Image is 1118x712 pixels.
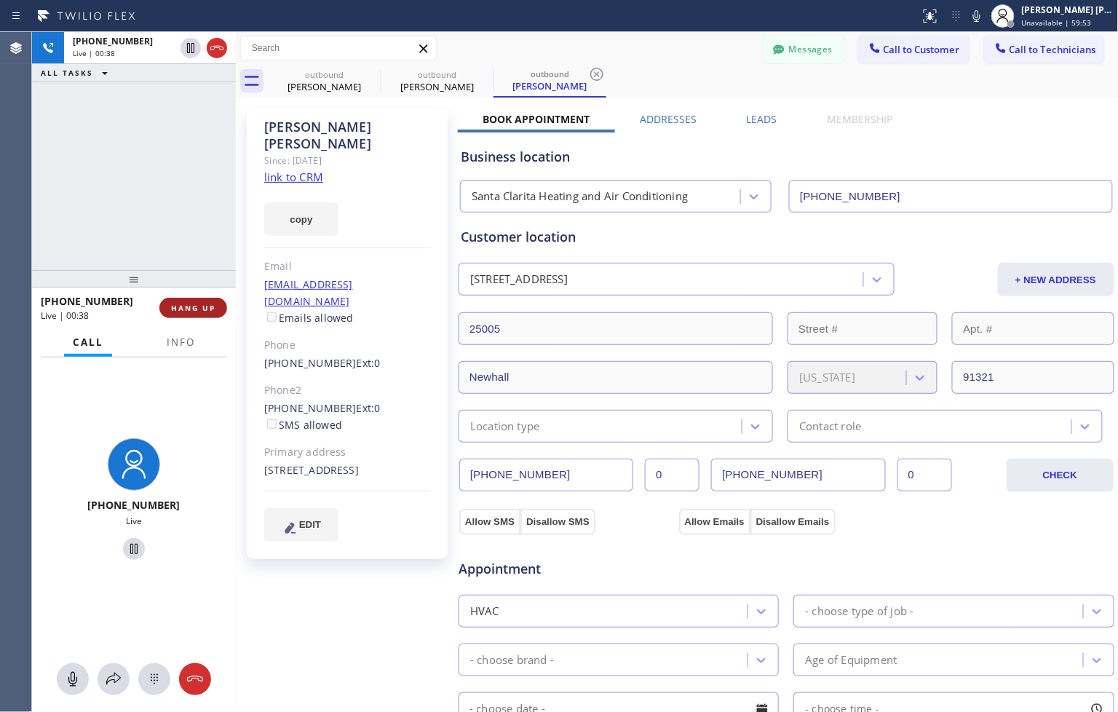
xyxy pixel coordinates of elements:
[495,79,605,92] div: [PERSON_NAME]
[269,80,379,93] div: [PERSON_NAME]
[1022,17,1092,28] span: Unavailable | 59:53
[967,6,987,26] button: Mute
[357,356,381,370] span: Ext: 0
[459,509,520,535] button: Allow SMS
[858,36,970,63] button: Call to Customer
[241,36,436,60] input: Search
[1007,459,1113,492] button: CHECK
[167,336,195,349] span: Info
[520,509,595,535] button: Disallow SMS
[181,38,201,58] button: Hold Customer
[789,180,1112,213] input: Phone Number
[171,303,215,313] span: HANG UP
[461,147,1112,167] div: Business location
[299,519,321,530] span: EDIT
[495,65,605,96] div: Jeff Lohman
[264,418,342,432] label: SMS allowed
[158,328,204,357] button: Info
[470,652,554,668] div: - choose brand -
[269,69,379,80] div: outbound
[264,202,338,236] button: copy
[1022,4,1114,16] div: [PERSON_NAME] [PERSON_NAME]
[126,515,142,527] span: Live
[264,382,431,399] div: Phone2
[32,64,122,82] button: ALL TASKS
[459,312,773,345] input: Address
[382,69,492,80] div: outbound
[470,418,540,435] div: Location type
[679,509,750,535] button: Allow Emails
[459,459,633,491] input: Phone Number
[207,38,227,58] button: Hang up
[264,170,323,184] a: link to CRM
[41,68,93,78] span: ALL TASKS
[264,462,431,479] div: [STREET_ADDRESS]
[495,68,605,79] div: outbound
[269,65,379,98] div: Caroline Wolf
[88,498,181,512] span: [PHONE_NUMBER]
[470,603,499,620] div: HVAC
[159,298,227,318] button: HANG UP
[138,663,170,695] button: Open dialpad
[750,509,836,535] button: Disallow Emails
[1010,43,1096,56] span: Call to Technicians
[98,663,130,695] button: Open directory
[41,294,133,308] span: [PHONE_NUMBER]
[884,43,960,56] span: Call to Customer
[41,309,89,322] span: Live | 00:38
[264,152,431,169] div: Since: [DATE]
[788,312,937,345] input: Street #
[123,538,145,560] button: Hold Customer
[264,119,431,152] div: [PERSON_NAME] [PERSON_NAME]
[382,80,492,93] div: [PERSON_NAME]
[264,277,353,308] a: [EMAIL_ADDRESS][DOMAIN_NAME]
[828,112,893,126] label: Membership
[264,508,338,542] button: EDIT
[267,419,277,429] input: SMS allowed
[264,337,431,354] div: Phone
[472,189,688,205] div: Santa Clarita Heating and Air Conditioning
[461,227,1112,247] div: Customer location
[747,112,777,126] label: Leads
[179,663,211,695] button: Hang up
[470,272,568,288] div: [STREET_ADDRESS]
[952,312,1114,345] input: Apt. #
[267,312,277,322] input: Emails allowed
[984,36,1104,63] button: Call to Technicians
[57,663,89,695] button: Mute
[264,311,354,325] label: Emails allowed
[640,112,697,126] label: Addresses
[897,459,952,491] input: Ext. 2
[264,356,357,370] a: [PHONE_NUMBER]
[805,603,913,620] div: - choose type of job -
[952,361,1114,394] input: ZIP
[764,36,844,63] button: Messages
[998,263,1114,296] button: + NEW ADDRESS
[264,444,431,461] div: Primary address
[459,559,675,579] span: Appointment
[73,336,103,349] span: Call
[805,652,897,668] div: Age of Equipment
[799,418,861,435] div: Contact role
[382,65,492,98] div: Jeff Lohman
[264,258,431,275] div: Email
[64,328,112,357] button: Call
[73,35,153,47] span: [PHONE_NUMBER]
[357,401,381,415] span: Ext: 0
[711,459,885,491] input: Phone Number 2
[483,112,590,126] label: Book Appointment
[73,48,115,58] span: Live | 00:38
[459,361,773,394] input: City
[645,459,699,491] input: Ext.
[264,401,357,415] a: [PHONE_NUMBER]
